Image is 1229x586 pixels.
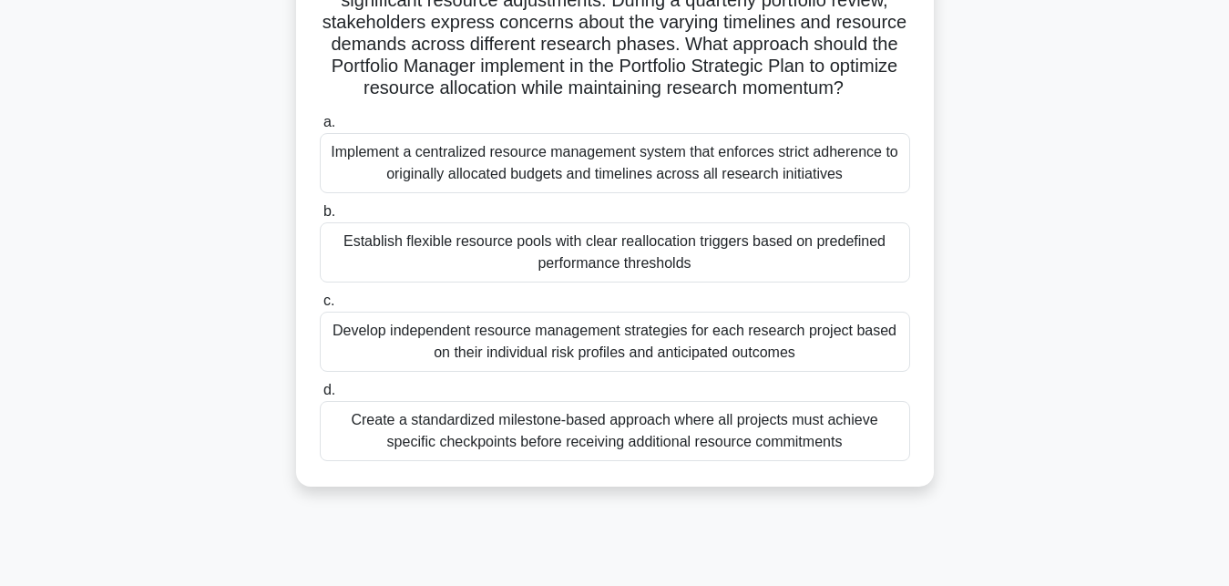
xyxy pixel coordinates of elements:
[323,382,335,397] span: d.
[320,401,910,461] div: Create a standardized milestone-based approach where all projects must achieve specific checkpoin...
[320,312,910,372] div: Develop independent resource management strategies for each research project based on their indiv...
[323,293,334,308] span: c.
[320,222,910,283] div: Establish flexible resource pools with clear reallocation triggers based on predefined performanc...
[320,133,910,193] div: Implement a centralized resource management system that enforces strict adherence to originally a...
[323,203,335,219] span: b.
[323,114,335,129] span: a.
